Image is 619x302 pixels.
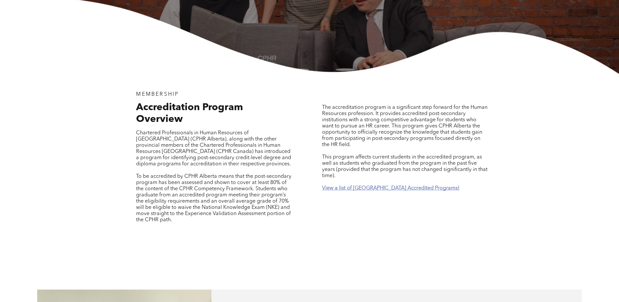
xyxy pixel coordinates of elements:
span: To be accredited by CPHR Alberta means that the post-secondary program has been assessed and show... [136,174,291,223]
span: Accreditation Program Overview [136,103,243,124]
span: The accreditation program is a significant step forward for the Human Resources profession. It pr... [322,105,487,147]
span: Chartered Professionals in Human Resources of [GEOGRAPHIC_DATA] (CPHR Alberta), along with the ot... [136,130,291,167]
a: View a list of [GEOGRAPHIC_DATA] Accredited Programs! [322,186,459,191]
span: This program affects current students in the accredited program, as well as students who graduate... [322,155,487,178]
span: MEMBERSHIP [136,92,179,97]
